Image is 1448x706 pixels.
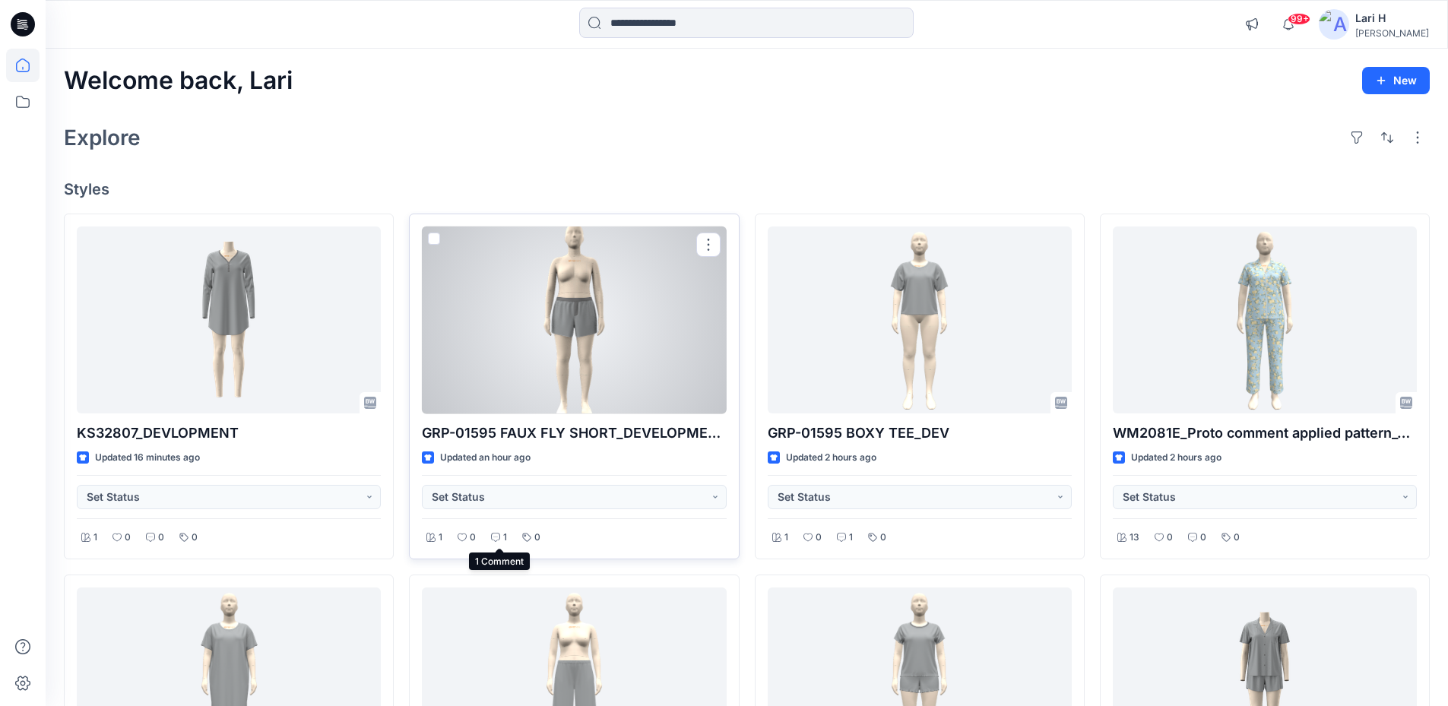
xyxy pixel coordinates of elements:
[534,530,540,546] p: 0
[1113,423,1417,444] p: WM2081E_Proto comment applied pattern_Colorway_REV7
[1355,27,1429,39] div: [PERSON_NAME]
[1200,530,1206,546] p: 0
[784,530,788,546] p: 1
[1288,13,1310,25] span: 99+
[816,530,822,546] p: 0
[1167,530,1173,546] p: 0
[64,67,293,95] h2: Welcome back, Lari
[880,530,886,546] p: 0
[422,423,726,444] p: GRP-01595 FAUX FLY SHORT_DEVELOPMENT
[768,423,1072,444] p: GRP-01595 BOXY TEE_DEV
[95,450,200,466] p: Updated 16 minutes ago
[125,530,131,546] p: 0
[849,530,853,546] p: 1
[158,530,164,546] p: 0
[1131,450,1221,466] p: Updated 2 hours ago
[1355,9,1429,27] div: Lari H
[1362,67,1430,94] button: New
[503,530,507,546] p: 1
[470,530,476,546] p: 0
[77,226,381,414] a: KS32807_DEVLOPMENT
[1234,530,1240,546] p: 0
[64,125,141,150] h2: Explore
[768,226,1072,414] a: GRP-01595 BOXY TEE_DEV
[1113,226,1417,414] a: WM2081E_Proto comment applied pattern_Colorway_REV7
[422,226,726,414] a: GRP-01595 FAUX FLY SHORT_DEVELOPMENT
[64,180,1430,198] h4: Styles
[786,450,876,466] p: Updated 2 hours ago
[77,423,381,444] p: KS32807_DEVLOPMENT
[1130,530,1139,546] p: 13
[93,530,97,546] p: 1
[439,530,442,546] p: 1
[192,530,198,546] p: 0
[440,450,531,466] p: Updated an hour ago
[1319,9,1349,40] img: avatar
